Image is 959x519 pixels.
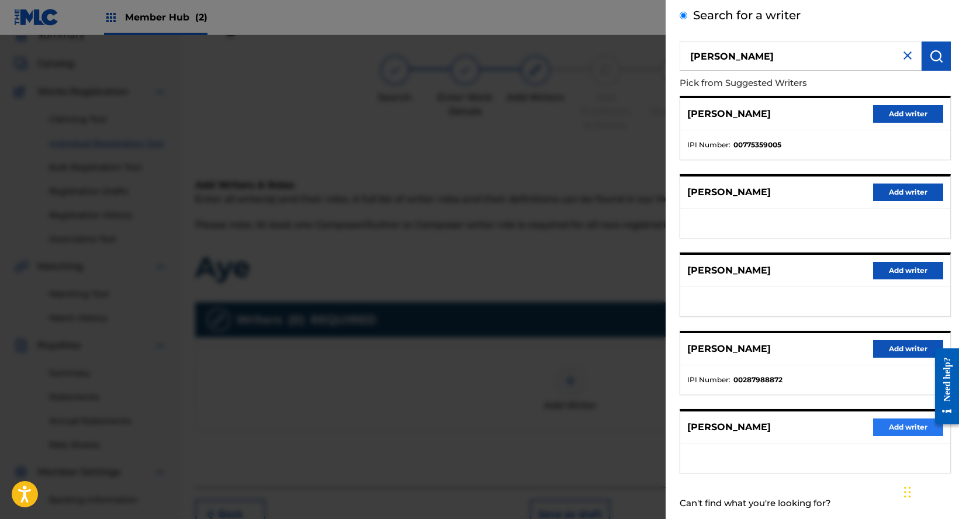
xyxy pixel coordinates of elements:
iframe: Chat Widget [901,463,959,519]
input: Search writer's name or IPI Number [680,41,922,71]
img: Search Works [929,49,943,63]
img: MLC Logo [14,9,59,26]
p: Pick from Suggested Writers [680,71,884,96]
p: [PERSON_NAME] [687,185,771,199]
button: Add writer [873,262,943,279]
button: Add writer [873,418,943,436]
span: IPI Number : [687,140,730,150]
strong: 00287988872 [733,375,783,385]
img: close [901,49,915,63]
strong: 00775359005 [733,140,781,150]
img: Top Rightsholders [104,11,118,25]
button: Add writer [873,184,943,201]
p: [PERSON_NAME] [687,342,771,356]
span: Member Hub [125,11,207,24]
span: IPI Number : [687,375,730,385]
iframe: Resource Center [926,340,959,434]
div: Drag [904,475,911,510]
button: Add writer [873,105,943,123]
p: [PERSON_NAME] [687,264,771,278]
span: (2) [195,12,207,23]
p: [PERSON_NAME] [687,420,771,434]
div: Can't find what you're looking for? [680,491,951,516]
p: [PERSON_NAME] [687,107,771,121]
button: Add writer [873,340,943,358]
